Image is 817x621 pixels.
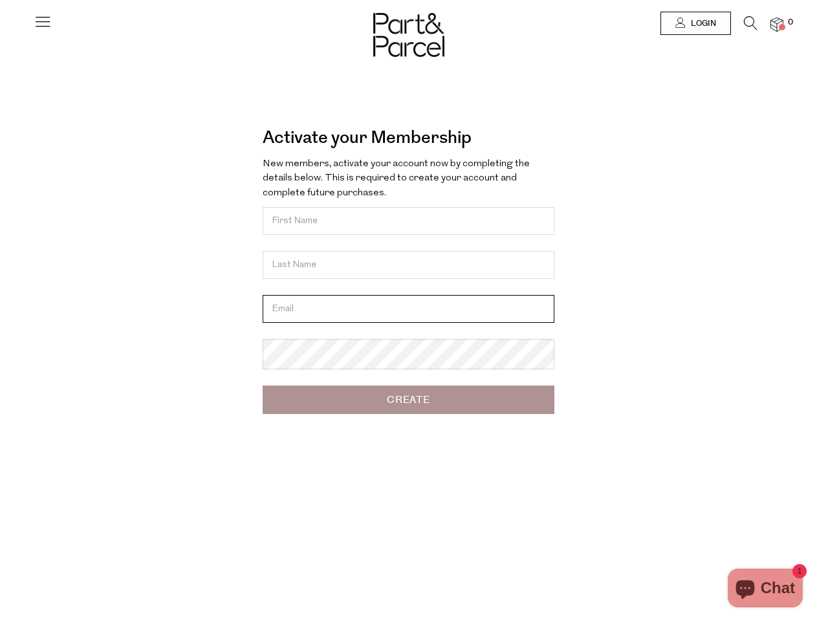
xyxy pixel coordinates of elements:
input: First Name [263,207,554,235]
span: 0 [785,17,796,28]
a: 0 [770,17,783,31]
img: Part&Parcel [373,13,444,57]
inbox-online-store-chat: Shopify online store chat [724,569,807,611]
input: Create [263,386,554,414]
input: Email [263,295,554,323]
span: Login [688,18,716,29]
p: New members, activate your account now by completing the details below. This is required to creat... [263,157,554,201]
a: Login [660,12,731,35]
a: Activate your Membership [263,123,472,153]
input: Last Name [263,251,554,279]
